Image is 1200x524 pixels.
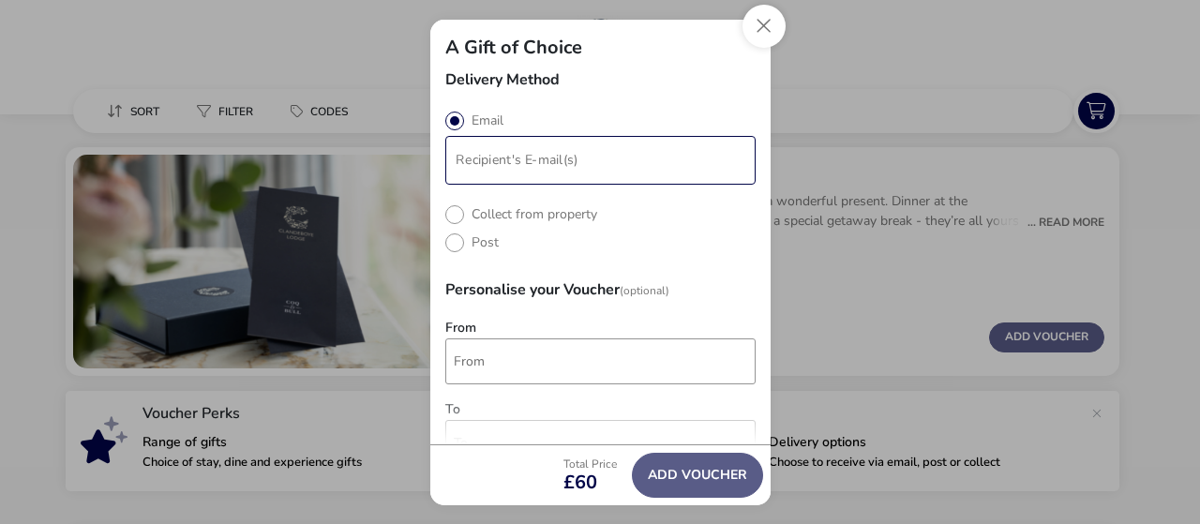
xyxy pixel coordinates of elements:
[445,112,503,129] label: Email
[563,458,617,470] p: Total Price
[632,453,763,498] button: Add Voucher
[445,338,756,384] input: from-firstName-1.1
[430,20,771,505] div: modalAddVoucherInfo
[445,267,756,312] h3: Personalise your Voucher
[445,72,756,102] h3: Delivery Method
[742,5,786,48] button: Close
[445,403,460,416] label: To
[445,322,476,335] label: From
[648,468,747,482] span: Add Voucher
[445,35,582,60] h2: A Gift of Choice
[563,473,597,492] span: £60
[445,233,499,251] label: Post
[445,205,597,223] label: Collect from property
[449,140,752,180] input: Recipient's E-mail(s)
[620,283,669,298] span: (Optional)
[445,420,756,466] input: to-firstName-1.1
